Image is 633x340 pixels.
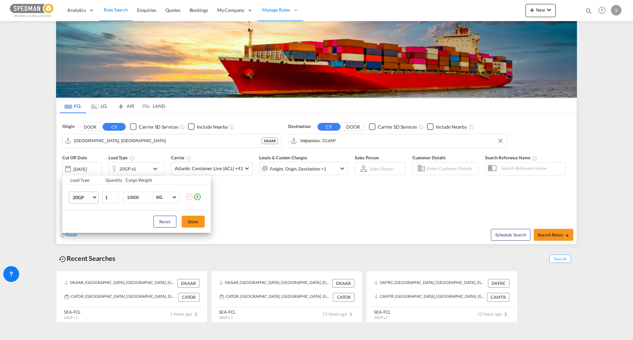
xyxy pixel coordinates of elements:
input: Qty [102,192,119,203]
div: KG [156,195,162,200]
div: Cargo Weight [126,177,182,183]
input: Enter Weight [126,192,153,203]
md-icon: icon-plus-circle-outline [194,193,201,201]
th: Quantity [102,175,122,185]
th: Load Type [62,175,102,185]
span: 20GP [73,194,92,201]
iframe: Chat [5,305,28,330]
md-select: Choose: 20GP [69,192,99,203]
button: Done [182,216,205,228]
button: Reset [153,216,176,228]
md-icon: icon-minus-circle-outline [186,193,194,201]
